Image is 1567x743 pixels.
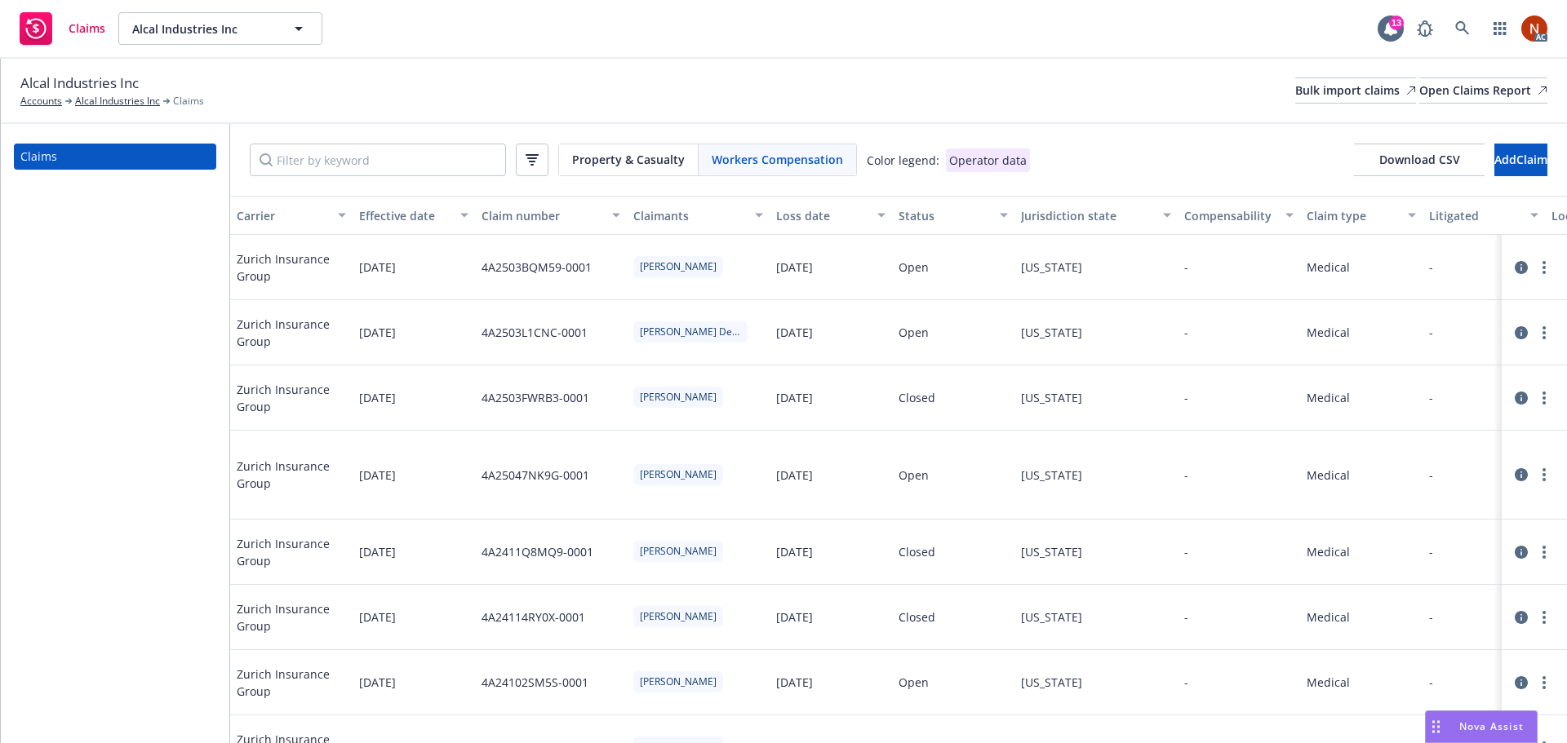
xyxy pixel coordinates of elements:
div: 4A2503FWRB3-0001 [482,389,589,406]
div: Claimants [633,207,745,224]
button: Compensability [1178,196,1300,235]
div: Claim type [1307,207,1398,224]
div: [DATE] [776,467,813,484]
div: - [1429,259,1433,276]
span: Claims [69,22,105,35]
div: - [1429,324,1433,341]
div: - [1429,674,1433,691]
div: [DATE] [776,608,813,626]
div: [US_STATE] [1021,467,1082,484]
span: [DATE] [359,389,396,406]
div: - [1184,324,1188,341]
div: Open Claims Report [1419,78,1547,103]
div: [US_STATE] [1021,674,1082,691]
button: Claimants [627,196,770,235]
img: photo [1521,15,1547,42]
div: - [1184,543,1188,560]
span: [DATE] [359,259,396,276]
a: more [1534,388,1554,408]
div: [US_STATE] [1021,259,1082,276]
span: Nova Assist [1459,719,1524,733]
div: Effective date [359,207,451,224]
div: 4A2411Q8MQ9-0001 [482,543,593,560]
a: more [1534,465,1554,484]
div: Open [899,324,929,341]
div: Closed [899,543,935,560]
button: Nova Assist [1425,710,1538,743]
div: [DATE] [776,259,813,276]
button: Carrier [230,196,353,235]
span: Alcal Industries Inc [20,73,139,94]
span: Download CSV [1379,152,1460,167]
span: [PERSON_NAME] [640,467,717,482]
a: Bulk import claims [1295,77,1416,104]
div: Litigated [1429,207,1520,224]
span: Add Claim [1494,152,1547,167]
button: Status [892,196,1014,235]
a: Report a Bug [1409,12,1441,45]
div: [DATE] [776,324,813,341]
div: Open [899,467,929,484]
div: - [1184,467,1188,484]
div: Status [899,207,990,224]
span: [PERSON_NAME] De La [PERSON_NAME] [640,325,741,339]
a: more [1534,542,1554,562]
div: 4A2503BQM59-0001 [482,259,592,276]
div: 4A25047NK9G-0001 [482,467,589,484]
span: [PERSON_NAME] [640,609,717,624]
button: Jurisdiction state [1014,196,1178,235]
button: Claim type [1300,196,1423,235]
span: [DATE] [359,324,396,341]
a: Accounts [20,94,62,108]
a: Open Claims Report [1419,77,1547,104]
div: - [1429,467,1433,484]
span: [PERSON_NAME] [640,259,717,274]
div: - [1184,674,1188,691]
div: [US_STATE] [1021,608,1082,626]
span: [PERSON_NAME] [640,544,717,559]
span: [PERSON_NAME] [640,390,717,405]
div: Medical [1307,324,1350,341]
button: Alcal Industries Inc [118,12,322,45]
span: Alcal Industries Inc [132,20,273,38]
div: 4A2503L1CNC-0001 [482,324,588,341]
div: [US_STATE] [1021,324,1082,341]
span: [DATE] [359,674,396,691]
div: Medical [1307,389,1350,406]
div: Medical [1307,259,1350,276]
input: Filter by keyword [250,144,506,176]
div: [US_STATE] [1021,389,1082,406]
a: Search [1446,12,1479,45]
span: Zurich Insurance Group [237,381,346,415]
div: - [1184,608,1188,626]
button: Claim number [475,196,627,235]
div: Claims [20,144,57,170]
span: Zurich Insurance Group [237,600,346,635]
div: Operator data [946,148,1030,172]
div: Jurisdiction state [1021,207,1153,224]
div: Color legend: [867,152,939,169]
div: Medical [1307,674,1350,691]
span: Claims [173,94,204,108]
div: - [1429,543,1433,560]
a: Switch app [1484,12,1516,45]
div: 4A24102SM5S-0001 [482,674,588,691]
span: [DATE] [359,608,396,626]
div: [DATE] [776,389,813,406]
div: Drag to move [1426,711,1446,742]
span: Zurich Insurance Group [237,666,346,700]
span: Workers Compensation [712,151,843,168]
button: Litigated [1423,196,1545,235]
div: Medical [1307,467,1350,484]
button: AddClaim [1494,144,1547,176]
button: Download CSV [1354,144,1485,176]
button: Effective date [353,196,475,235]
div: [DATE] [776,543,813,560]
span: [DATE] [359,543,396,560]
div: Carrier [237,207,328,224]
div: Closed [899,608,935,626]
div: Open [899,674,929,691]
div: Open [899,259,929,276]
span: Zurich Insurance Group [237,316,346,350]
